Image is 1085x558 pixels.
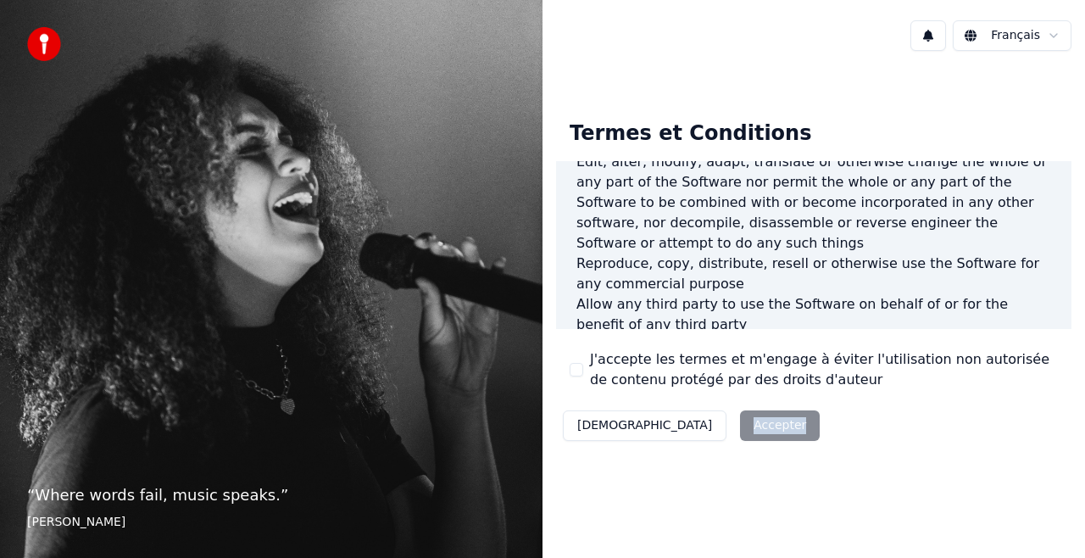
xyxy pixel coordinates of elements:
footer: [PERSON_NAME] [27,514,515,531]
li: Edit, alter, modify, adapt, translate or otherwise change the whole or any part of the Software n... [576,152,1051,254]
button: [DEMOGRAPHIC_DATA] [563,410,726,441]
li: Allow any third party to use the Software on behalf of or for the benefit of any third party [576,294,1051,335]
p: “ Where words fail, music speaks. ” [27,483,515,507]
li: Reproduce, copy, distribute, resell or otherwise use the Software for any commercial purpose [576,254,1051,294]
img: youka [27,27,61,61]
div: Termes et Conditions [556,107,825,161]
label: J'accepte les termes et m'engage à éviter l'utilisation non autorisée de contenu protégé par des ... [590,349,1058,390]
